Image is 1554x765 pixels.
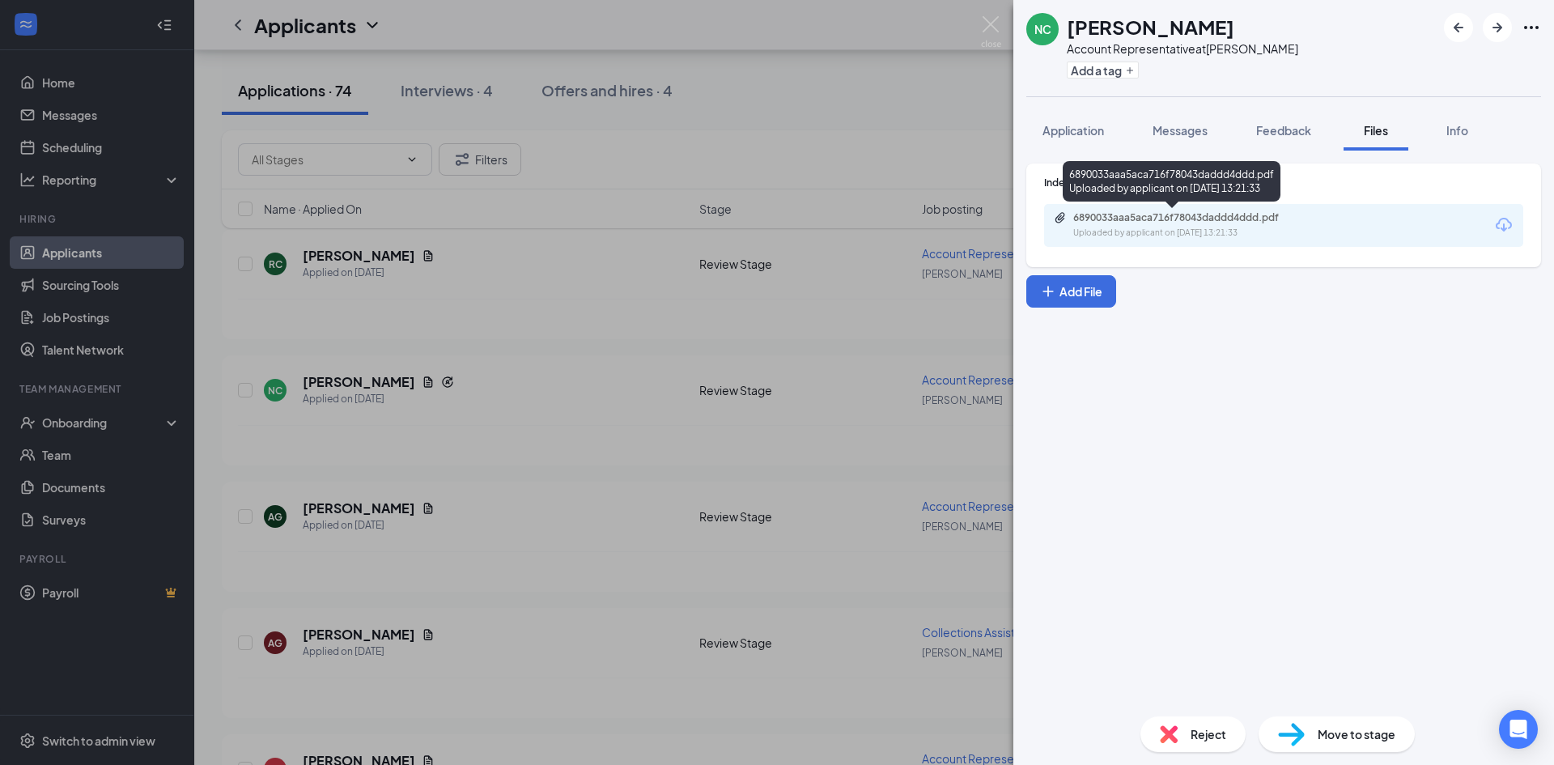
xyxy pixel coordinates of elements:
[1026,275,1116,308] button: Add FilePlus
[1125,66,1135,75] svg: Plus
[1522,18,1541,37] svg: Ellipses
[1449,18,1468,37] svg: ArrowLeftNew
[1034,21,1051,37] div: NC
[1153,123,1208,138] span: Messages
[1054,211,1067,224] svg: Paperclip
[1191,725,1226,743] span: Reject
[1318,725,1395,743] span: Move to stage
[1256,123,1311,138] span: Feedback
[1054,211,1316,240] a: Paperclip6890033aaa5aca716f78043daddd4ddd.pdfUploaded by applicant on [DATE] 13:21:33
[1494,215,1514,235] svg: Download
[1067,40,1298,57] div: Account Representative at [PERSON_NAME]
[1499,710,1538,749] div: Open Intercom Messenger
[1044,176,1523,189] div: Indeed Resume
[1364,123,1388,138] span: Files
[1483,13,1512,42] button: ArrowRight
[1067,13,1234,40] h1: [PERSON_NAME]
[1042,123,1104,138] span: Application
[1063,161,1280,202] div: 6890033aaa5aca716f78043daddd4ddd.pdf Uploaded by applicant on [DATE] 13:21:33
[1073,227,1316,240] div: Uploaded by applicant on [DATE] 13:21:33
[1444,13,1473,42] button: ArrowLeftNew
[1073,211,1300,224] div: 6890033aaa5aca716f78043daddd4ddd.pdf
[1446,123,1468,138] span: Info
[1040,283,1056,300] svg: Plus
[1067,62,1139,79] button: PlusAdd a tag
[1488,18,1507,37] svg: ArrowRight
